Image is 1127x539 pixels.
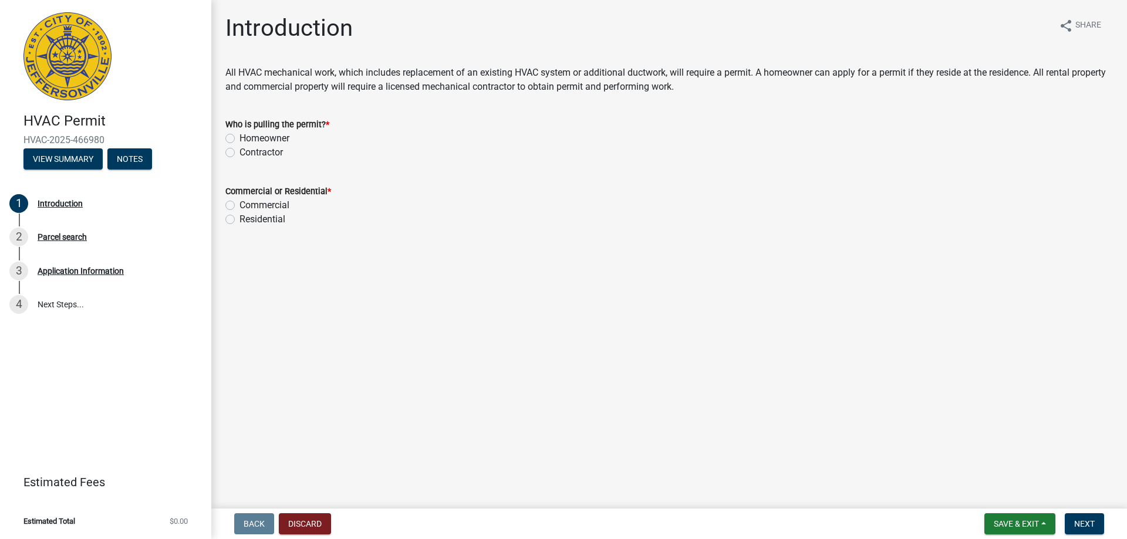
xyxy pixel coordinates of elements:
span: Next [1074,519,1095,528]
img: City of Jeffersonville, Indiana [23,12,112,100]
div: 3 [9,262,28,280]
label: Residential [239,212,285,226]
button: View Summary [23,148,103,170]
div: 1 [9,194,28,213]
span: HVAC-2025-466980 [23,134,188,145]
button: Discard [279,513,331,534]
button: shareShare [1050,14,1111,37]
label: Who is pulling the permit? [225,121,329,129]
div: Application Information [38,267,124,275]
div: 2 [9,228,28,246]
span: Share [1075,19,1101,33]
div: 4 [9,295,28,314]
button: Back [234,513,274,534]
wm-modal-confirm: Notes [107,155,152,164]
wm-modal-confirm: Summary [23,155,103,164]
label: Contractor [239,145,283,160]
label: Homeowner [239,131,289,145]
span: Save & Exit [994,519,1039,528]
button: Notes [107,148,152,170]
label: Commercial [239,198,289,212]
div: Introduction [38,199,83,208]
h1: Introduction [225,14,353,42]
button: Next [1065,513,1104,534]
i: share [1059,19,1073,33]
h4: HVAC Permit [23,113,202,130]
label: Commercial or Residential [225,188,331,196]
p: All HVAC mechanical work, which includes replacement of an existing HVAC system or additional duc... [225,66,1113,94]
div: Parcel search [38,233,87,241]
a: Estimated Fees [9,470,193,494]
span: Back [244,519,265,528]
span: $0.00 [170,517,188,525]
span: Estimated Total [23,517,75,525]
button: Save & Exit [984,513,1055,534]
